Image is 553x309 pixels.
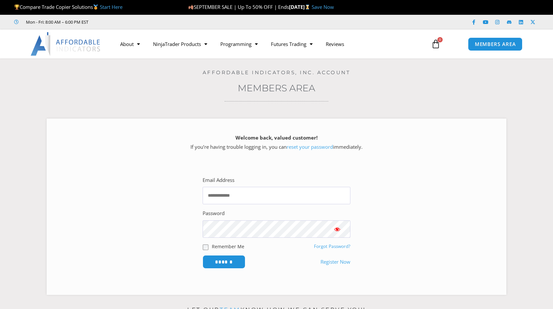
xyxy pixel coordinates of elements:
img: 🍂 [188,5,193,10]
img: 🏆 [14,5,19,10]
a: About [114,36,146,52]
a: NinjaTrader Products [146,36,214,52]
img: 🥇 [93,5,98,10]
a: Save Now [312,4,334,10]
a: Start Here [100,4,122,10]
p: If you’re having trouble logging in, you can immediately. [58,133,495,152]
a: reset your password [287,143,333,150]
label: Password [203,209,225,218]
span: Mon - Fri: 8:00 AM – 6:00 PM EST [24,18,88,26]
a: Forgot Password? [314,243,350,249]
span: SEPTEMBER SALE | Up To 50% OFF | Ends [188,4,289,10]
a: Register Now [321,257,350,267]
iframe: Customer reviews powered by Trustpilot [98,19,196,25]
span: 0 [437,37,443,42]
span: MEMBERS AREA [475,42,516,47]
strong: Welcome back, valued customer! [235,134,318,141]
label: Remember Me [212,243,244,250]
img: ⌛ [305,5,310,10]
img: LogoAI | Affordable Indicators – NinjaTrader [31,32,101,56]
a: Reviews [319,36,351,52]
nav: Menu [114,36,424,52]
a: Programming [214,36,264,52]
a: 0 [421,34,450,54]
span: Compare Trade Copier Solutions [14,4,122,10]
a: Affordable Indicators, Inc. Account [203,69,351,76]
a: Futures Trading [264,36,319,52]
a: MEMBERS AREA [468,37,523,51]
strong: [DATE] [289,4,312,10]
a: Members Area [238,82,315,94]
label: Email Address [203,176,234,185]
button: Show password [324,220,350,238]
